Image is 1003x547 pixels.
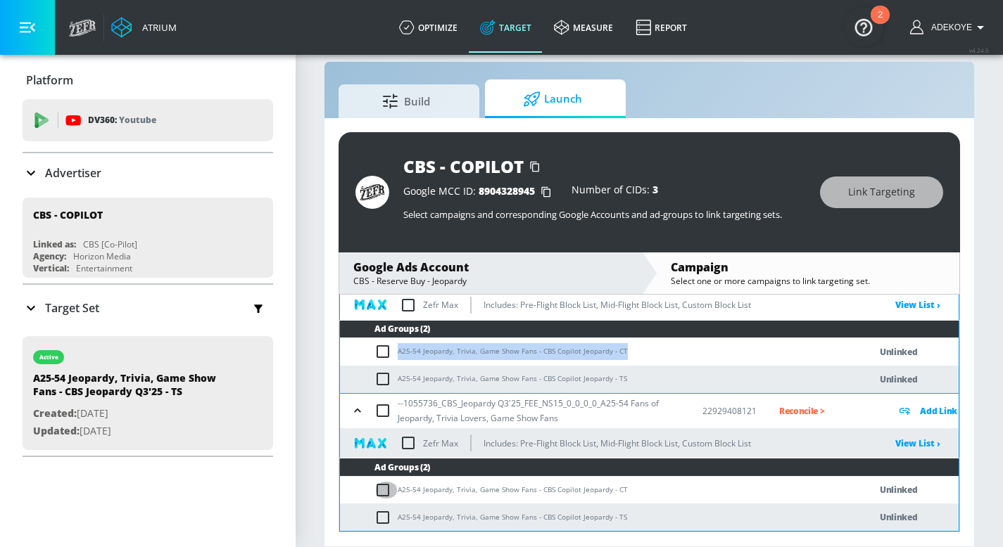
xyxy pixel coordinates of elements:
[403,185,557,199] div: Google MCC ID:
[23,336,273,450] div: activeA25-54 Jeopardy, Trivia, Game Show Fans - CBS Jeopardy Q3'25 - TSCreated:[DATE]Updated:[DATE]
[340,321,959,338] th: Ad Groups (2)
[671,259,945,275] div: Campaign
[33,250,66,262] div: Agency:
[702,404,757,418] p: 22929408121
[111,17,177,38] a: Atrium
[340,338,841,366] td: A25-54 Jeopardy, Trivia, Game Show Fans - CBS Copilot Jeopardy - CT
[33,262,69,274] div: Vertical:
[76,262,132,274] div: Entertainment
[969,46,989,54] span: v 4.24.0
[652,183,658,196] span: 3
[340,366,841,393] td: A25-54 Jeopardy, Trivia, Game Show Fans - CBS Copilot Jeopardy - TS
[624,2,698,53] a: Report
[880,344,918,360] p: Unlinked
[844,7,883,46] button: Open Resource Center, 2 new notifications
[73,250,131,262] div: Horizon Media
[23,198,273,278] div: CBS - COPILOTLinked as:CBS [Co-Pilot]Agency:Horizon MediaVertical:Entertainment
[33,208,103,221] div: CBS - COPILOT
[398,396,680,425] p: --1055736_CBS_Jeopardy Q3'25_FEE_NS15_0_0_0_0_A25-54 Fans of Jeopardy, Trivia Lovers, Game Show Fans
[340,458,959,476] th: Ad Groups (2)
[45,300,99,316] p: Target Set
[910,19,989,36] button: Adekoye
[340,476,841,503] td: A25-54 Jeopardy, Trivia, Game Show Fans - CBS Copilot Jeopardy - CT
[880,509,918,525] p: Unlinked
[353,259,628,275] div: Google Ads Account
[895,299,940,311] a: View List ›
[33,424,80,437] span: Updated:
[88,112,156,128] p: DV360:
[340,503,841,531] td: A25-54 Jeopardy, Trivia, Game Show Fans - CBS Copilot Jeopardy - TS
[353,84,460,118] span: Build
[779,403,874,419] p: Reconcile >
[469,2,543,53] a: Target
[920,403,957,419] p: Add Link
[33,238,76,250] div: Linked as:
[878,15,883,33] div: 2
[23,153,273,193] div: Advertiser
[45,165,101,181] p: Advertiser
[484,297,751,312] p: Includes: Pre-Flight Block List, Mid-Flight Block List, Custom Block List
[33,423,230,440] p: [DATE]
[880,371,918,387] p: Unlinked
[23,99,273,141] div: DV360: Youtube
[572,185,658,199] div: Number of CIDs:
[499,82,606,116] span: Launch
[880,482,918,498] p: Unlinked
[23,60,273,100] div: Platform
[339,252,642,294] div: Google Ads AccountCBS - Reserve Buy - Jeopardy
[479,184,535,198] span: 8904328945
[137,21,177,34] div: Atrium
[119,112,156,127] p: Youtube
[403,208,806,221] p: Select campaigns and corresponding Google Accounts and ad-groups to link targeting sets.
[926,22,972,32] span: login as: adekoye.oladapo@zefr.com
[895,437,940,449] a: View List ›
[353,275,628,287] div: CBS - Reserve Buy - Jeopardy
[671,275,945,287] div: Select one or more campaigns to link targeting set.
[23,285,273,331] div: Target Set
[403,155,524,178] div: CBS - COPILOT
[83,238,137,250] div: CBS [Co-Pilot]
[33,405,230,423] p: [DATE]
[423,297,458,312] p: Zefr Max
[423,436,458,451] p: Zefr Max
[388,2,469,53] a: optimize
[33,406,77,420] span: Created:
[39,354,58,361] div: active
[896,403,959,419] div: Add Link
[484,436,751,451] p: Includes: Pre-Flight Block List, Mid-Flight Block List, Custom Block List
[26,72,73,88] p: Platform
[33,371,230,405] div: A25-54 Jeopardy, Trivia, Game Show Fans - CBS Jeopardy Q3'25 - TS
[543,2,624,53] a: measure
